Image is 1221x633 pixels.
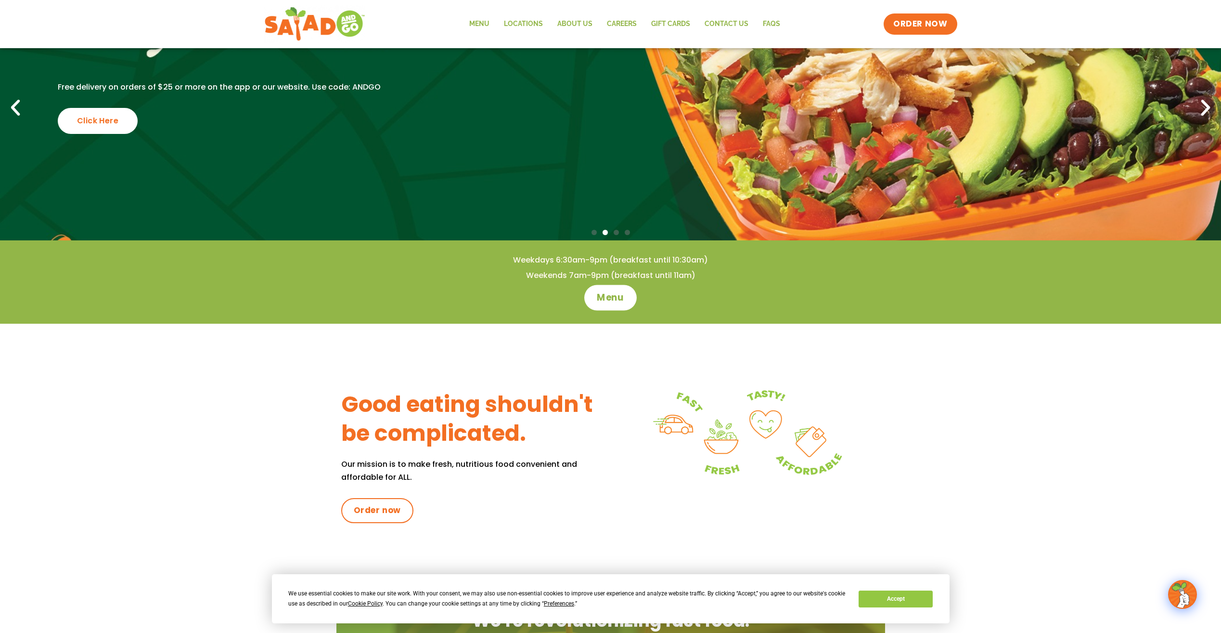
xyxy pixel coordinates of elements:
div: We use essential cookies to make our site work. With your consent, we may also use non-essential ... [288,589,847,609]
h3: Good eating shouldn't be complicated. [341,390,611,448]
p: Our mission is to make fresh, nutritious food convenient and affordable for ALL. [341,458,611,484]
span: Cookie Policy [348,600,383,607]
a: Menu [584,285,637,310]
div: Cookie Consent Prompt [272,574,950,623]
span: Preferences [544,600,574,607]
img: new-SAG-logo-768×292 [264,5,366,43]
div: Next slide [1195,97,1216,119]
a: GIFT CARDS [644,13,697,35]
span: ORDER NOW [893,18,947,30]
span: Go to slide 3 [614,230,619,235]
a: About Us [550,13,600,35]
a: Menu [462,13,497,35]
img: wpChatIcon [1169,581,1196,608]
a: Contact Us [697,13,756,35]
button: Accept [859,591,933,607]
nav: Menu [462,13,787,35]
div: Click Here [58,108,138,134]
h4: Weekdays 6:30am-9pm (breakfast until 10:30am) [19,255,1202,265]
p: Free delivery on orders of $25 or more on the app or our website. Use code: ANDGO [58,82,381,92]
span: Menu [597,291,624,304]
h4: Weekends 7am-9pm (breakfast until 11am) [19,270,1202,281]
a: Careers [600,13,644,35]
a: ORDER NOW [884,13,957,35]
span: Go to slide 2 [603,230,608,235]
a: Order now [341,498,413,523]
span: Go to slide 4 [625,230,630,235]
span: Order now [354,505,401,516]
a: Locations [497,13,550,35]
a: FAQs [756,13,787,35]
span: Go to slide 1 [591,230,597,235]
div: Previous slide [5,97,26,119]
